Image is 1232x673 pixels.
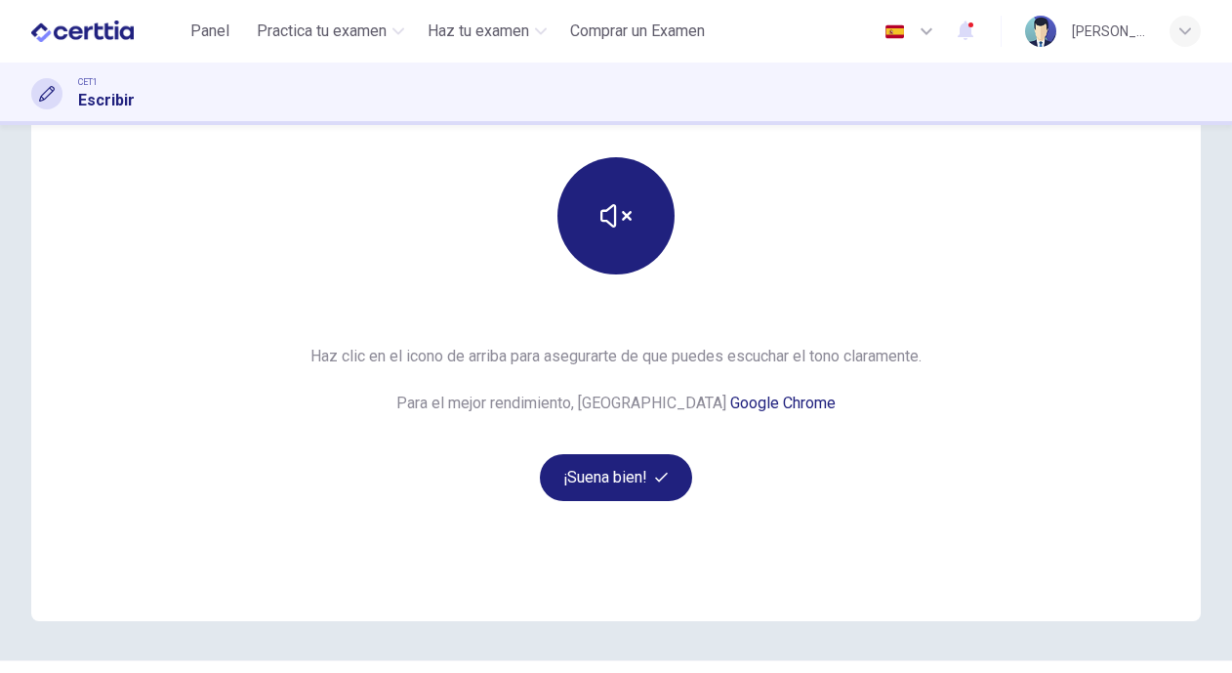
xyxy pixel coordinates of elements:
h6: Para el mejor rendimiento, [GEOGRAPHIC_DATA] [396,392,836,415]
img: es [883,24,907,39]
div: [PERSON_NAME] [1072,20,1146,43]
h6: Haz clic en el icono de arriba para asegurarte de que puedes escuchar el tono claramente. [310,345,922,368]
span: Panel [190,20,229,43]
a: Google Chrome [730,394,836,412]
h1: Escribir [78,89,135,112]
span: CET1 [78,75,98,89]
button: Practica tu examen [249,14,412,49]
button: Haz tu examen [420,14,554,49]
a: CERTTIA logo [31,12,179,51]
button: ¡Suena bien! [540,454,692,501]
button: Comprar un Examen [562,14,713,49]
span: Comprar un Examen [570,20,705,43]
span: Practica tu examen [257,20,387,43]
img: CERTTIA logo [31,12,134,51]
img: Profile picture [1025,16,1056,47]
button: Panel [179,14,241,49]
span: Haz tu examen [428,20,529,43]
